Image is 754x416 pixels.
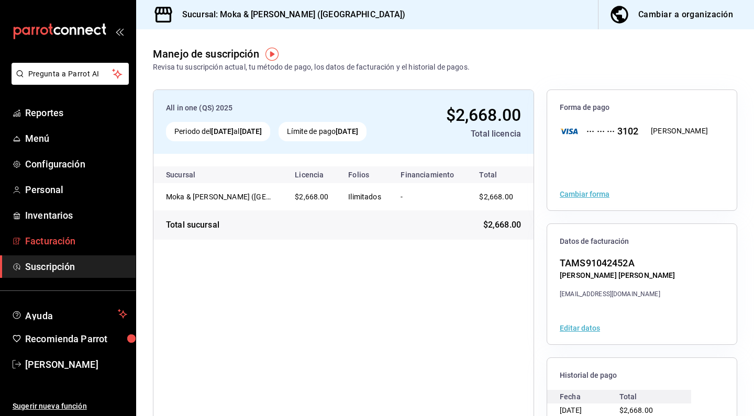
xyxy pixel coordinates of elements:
td: Ilimitados [340,183,392,210]
div: [PERSON_NAME] [651,126,708,137]
span: Configuración [25,157,127,171]
button: open_drawer_menu [115,27,124,36]
span: Pregunta a Parrot AI [28,69,113,80]
span: $2,668.00 [295,193,328,201]
span: Menú [25,131,127,145]
strong: [DATE] [336,127,358,136]
div: Manejo de suscripción [153,46,259,62]
button: Pregunta a Parrot AI [12,63,129,85]
div: Revisa tu suscripción actual, tu método de pago, los datos de facturación y el historial de pagos. [153,62,470,73]
span: Reportes [25,106,127,120]
div: All in one (QS) 2025 [166,103,402,114]
div: Total sucursal [166,219,219,231]
div: Periodo del al [166,122,270,141]
span: Sugerir nueva función [13,401,127,412]
span: $2,668.00 [483,219,521,231]
div: Sucursal [166,171,224,179]
td: - [392,183,467,210]
span: Inventarios [25,208,127,222]
strong: [DATE] [240,127,262,136]
span: [PERSON_NAME] [25,357,127,372]
div: TAMS91042452A [560,256,675,270]
th: Licencia [286,166,340,183]
th: Financiamiento [392,166,467,183]
strong: [DATE] [211,127,234,136]
div: [EMAIL_ADDRESS][DOMAIN_NAME] [560,289,675,299]
div: Total [619,390,679,403]
span: Historial de pago [560,370,724,380]
a: Pregunta a Parrot AI [7,76,129,87]
div: Moka & [PERSON_NAME] ([GEOGRAPHIC_DATA]) [166,192,271,202]
th: Total [467,166,534,183]
th: Folios [340,166,392,183]
h3: Sucursal: Moka & [PERSON_NAME] ([GEOGRAPHIC_DATA]) [174,8,406,21]
div: [PERSON_NAME] [PERSON_NAME] [560,270,675,281]
div: Fecha [560,390,619,403]
span: $2,668.00 [446,105,521,125]
span: Suscripción [25,260,127,274]
div: Total licencia [411,128,521,140]
div: ··· ··· ··· 3102 [578,124,638,138]
div: Límite de pago [279,122,367,141]
span: Recomienda Parrot [25,332,127,346]
span: $2,668.00 [619,406,653,414]
span: Datos de facturación [560,237,724,246]
span: Facturación [25,234,127,248]
button: Editar datos [560,324,600,332]
span: Forma de pago [560,103,724,113]
span: Personal [25,183,127,197]
button: Cambiar forma [560,190,609,198]
span: Ayuda [25,308,114,320]
span: $2,668.00 [479,193,513,201]
div: Cambiar a organización [638,7,733,22]
img: Tooltip marker [265,48,279,61]
div: Moka & Kofi (Guanajuato) [166,192,271,202]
